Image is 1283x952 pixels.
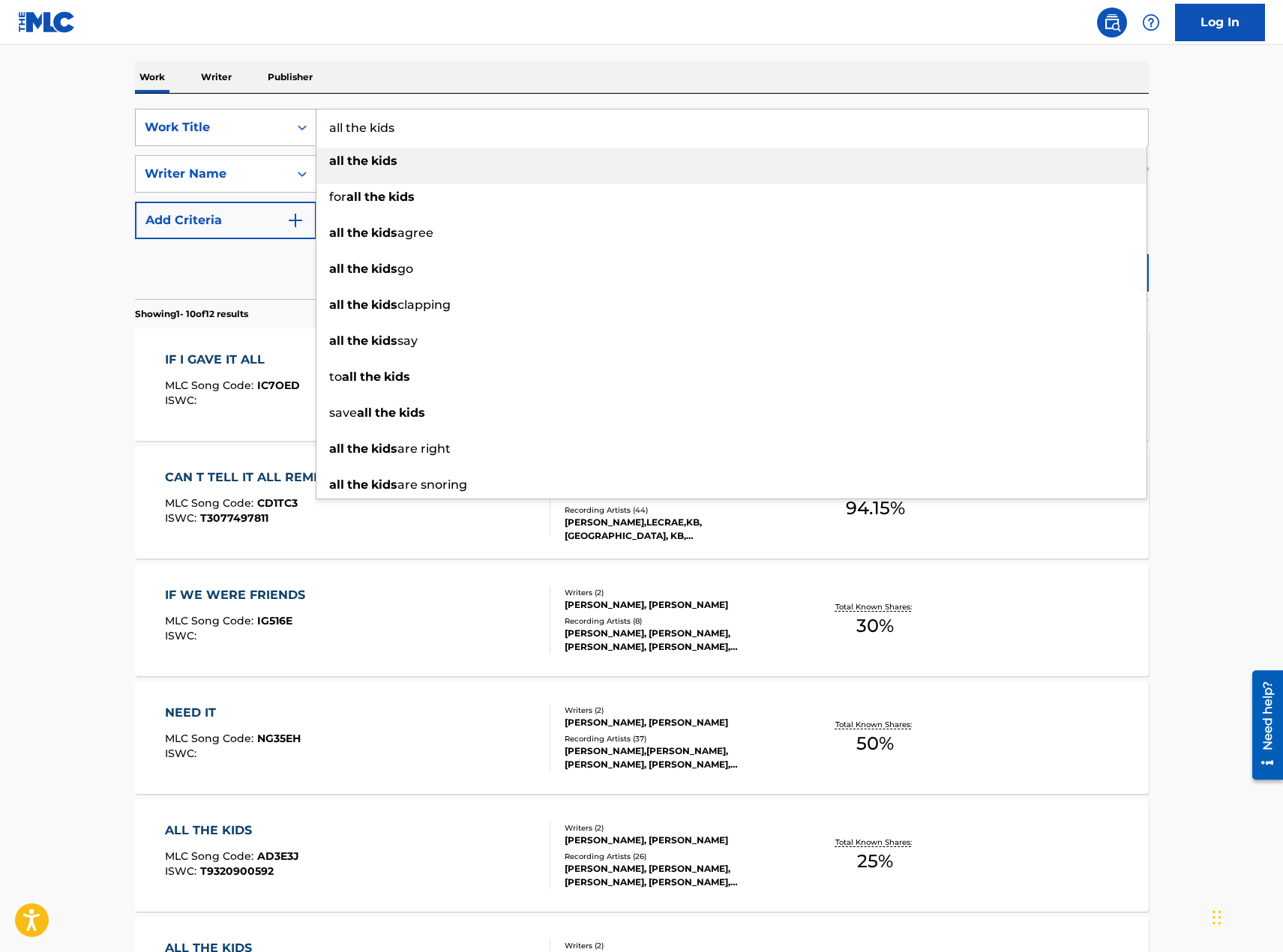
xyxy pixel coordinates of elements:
span: to [329,370,342,384]
span: T9320900592 [200,864,274,878]
span: say [397,334,418,348]
a: Log In [1175,4,1265,41]
span: CD1TC3 [257,496,298,510]
strong: kids [399,406,425,420]
p: Showing 1 - 10 of 12 results [135,307,248,321]
form: Search Form [135,109,1149,299]
span: are right [397,442,451,456]
span: T3077497811 [200,511,268,525]
strong: all [342,370,357,384]
img: 9d2ae6d4665cec9f34b9.svg [286,211,304,229]
p: Publisher [263,61,317,93]
span: ISWC : [165,394,200,407]
strong: all [357,406,372,420]
strong: the [360,370,381,384]
span: 94.15 % [846,495,905,522]
div: Work Title [145,118,280,136]
div: Writers ( 2 ) [565,822,791,834]
span: MLC Song Code : [165,614,257,627]
div: [PERSON_NAME], [PERSON_NAME],[PERSON_NAME], [PERSON_NAME], [PERSON_NAME], [PERSON_NAME] [565,862,791,889]
p: Total Known Shares: [835,601,916,612]
a: ALL THE KIDSMLC Song Code:AD3E3JISWC:T9320900592Writers (2)[PERSON_NAME], [PERSON_NAME]Recording ... [135,799,1149,912]
span: 30 % [856,612,894,639]
div: Writer Name [145,165,280,183]
strong: all [329,442,344,456]
div: Recording Artists ( 37 ) [565,733,791,744]
span: ISWC : [165,629,200,642]
strong: kids [371,477,397,492]
div: Recording Artists ( 26 ) [565,851,791,862]
div: [PERSON_NAME], [PERSON_NAME] [565,598,791,612]
span: AD3E3J [257,849,299,863]
a: CAN T TELL IT ALL REMIXMLC Song Code:CD1TC3ISWC:T3077497811Writers (6)[PERSON_NAME], [PERSON_NAME... [135,446,1149,558]
strong: all [329,298,344,312]
div: Recording Artists ( 44 ) [565,504,791,516]
span: 25 % [857,848,893,875]
div: Drag [1213,895,1222,940]
p: Total Known Shares: [835,837,916,848]
button: Add Criteria [135,202,316,239]
img: help [1142,13,1160,31]
span: go [397,262,413,276]
span: ISWC : [165,864,200,878]
img: search [1103,13,1121,31]
iframe: Chat Widget [1208,880,1283,952]
div: IF WE WERE FRIENDS [165,586,313,604]
strong: the [347,334,368,348]
div: CAN T TELL IT ALL REMIX [165,469,333,486]
div: Writers ( 2 ) [565,940,791,951]
div: ALL THE KIDS [165,822,299,840]
strong: kids [371,262,397,276]
strong: kids [371,154,397,168]
a: IF WE WERE FRIENDSMLC Song Code:IG516EISWC:Writers (2)[PERSON_NAME], [PERSON_NAME]Recording Artis... [135,564,1149,676]
strong: the [347,226,368,240]
span: MLC Song Code : [165,379,257,392]
strong: all [346,190,361,204]
div: [PERSON_NAME],[PERSON_NAME], [PERSON_NAME], [PERSON_NAME], [PERSON_NAME], [PERSON_NAME] [565,744,791,771]
div: Recording Artists ( 8 ) [565,615,791,627]
div: Help [1136,7,1166,37]
p: Total Known Shares: [835,719,916,730]
span: IG516E [257,614,292,627]
iframe: Resource Center [1241,665,1283,786]
span: MLC Song Code : [165,732,257,745]
div: IF I GAVE IT ALL [165,351,300,369]
div: [PERSON_NAME], [PERSON_NAME] [565,834,791,847]
strong: the [347,298,368,312]
strong: all [329,226,344,240]
div: Writers ( 2 ) [565,587,791,598]
span: IC7OED [257,379,300,392]
strong: kids [384,370,410,384]
span: MLC Song Code : [165,496,257,510]
div: [PERSON_NAME], [PERSON_NAME], [PERSON_NAME], [PERSON_NAME], [PERSON_NAME] [565,627,791,654]
span: clapping [397,298,451,312]
span: save [329,406,357,420]
strong: the [347,154,368,168]
strong: kids [371,298,397,312]
a: Public Search [1097,7,1127,37]
strong: the [347,262,368,276]
strong: kids [371,334,397,348]
strong: the [347,442,368,456]
strong: the [364,190,385,204]
span: MLC Song Code : [165,849,257,863]
div: Writers ( 2 ) [565,705,791,716]
strong: the [375,406,396,420]
span: ISWC : [165,511,200,525]
img: MLC Logo [18,11,76,33]
span: NG35EH [257,732,301,745]
div: [PERSON_NAME],LECRAE,KB, [GEOGRAPHIC_DATA], KB, [GEOGRAPHIC_DATA], [GEOGRAPHIC_DATA],KB,[GEOGRAPH... [565,516,791,543]
a: NEED ITMLC Song Code:NG35EHISWC:Writers (2)[PERSON_NAME], [PERSON_NAME]Recording Artists (37)[PER... [135,681,1149,794]
div: NEED IT [165,704,301,722]
span: 50 % [856,730,894,757]
p: Work [135,61,169,93]
strong: the [347,477,368,492]
strong: all [329,154,344,168]
strong: kids [371,442,397,456]
div: [PERSON_NAME], [PERSON_NAME] [565,716,791,729]
strong: all [329,262,344,276]
span: ISWC : [165,747,200,760]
